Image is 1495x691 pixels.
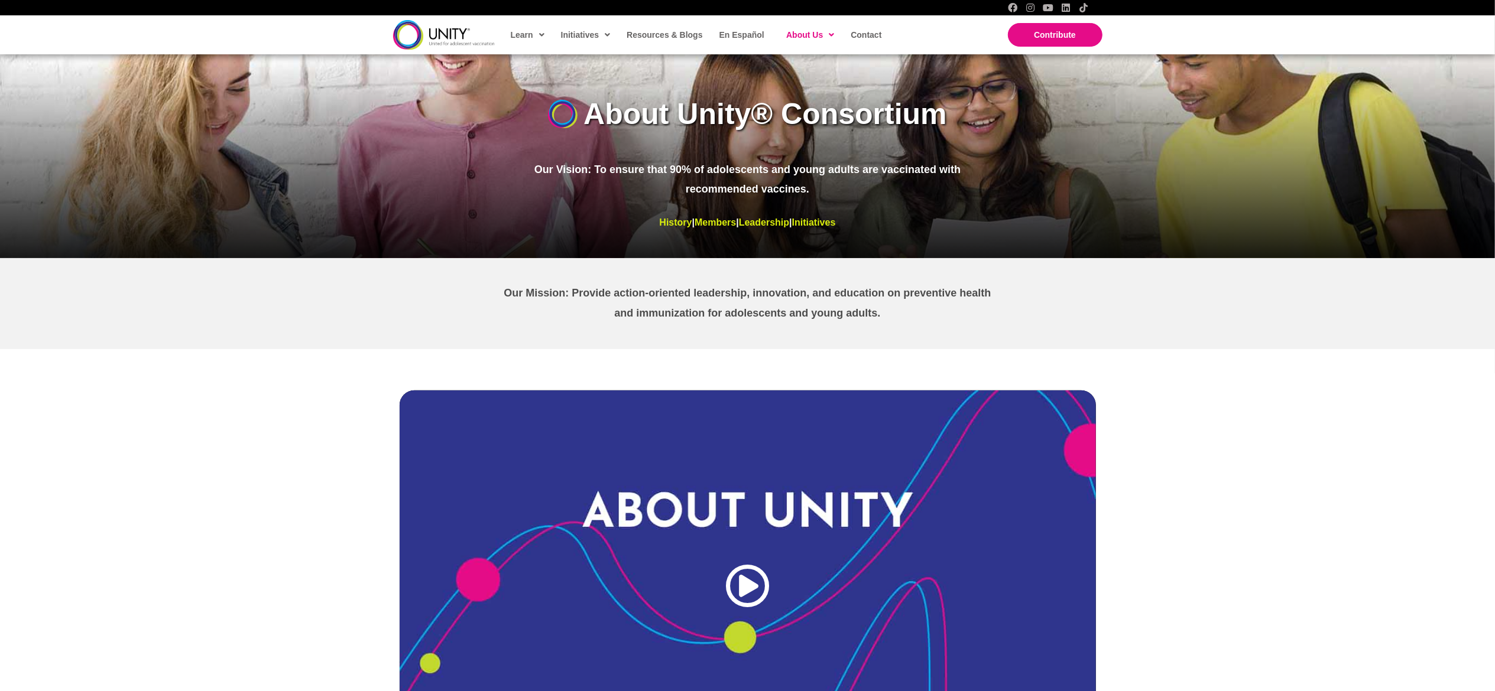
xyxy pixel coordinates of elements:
a: Initiatives [792,217,836,227]
a: Facebook [1008,3,1018,12]
p: | | | [525,214,971,232]
span: About Us [786,26,834,44]
a: Members [695,217,736,227]
a: Contact [845,21,886,48]
a: Contribute [1008,23,1102,47]
span: Contribute [1034,30,1076,40]
a: YouTube [1044,3,1053,12]
p: Our Vision: To ensure that 90% of adolescents and young adults are vaccinated with recommended va... [525,160,971,200]
a: Instagram [1026,3,1036,12]
h1: About Unity® Consortium [583,93,947,135]
span: Resources & Blogs [627,30,702,40]
a: Leadership [739,217,789,227]
a: En Español [714,21,769,48]
a: TikTok [1079,3,1089,12]
p: Our Mission: Provide action-oriented leadership, innovation, and education on preventive health a... [497,283,998,323]
span: Learn [511,26,544,44]
span: En Español [719,30,764,40]
img: UnityIcon-new [548,100,578,128]
img: unity-logo-dark [393,20,495,49]
span: Contact [851,30,881,40]
a: About Us [780,21,839,48]
a: History [660,217,692,227]
a: Resources & Blogs [621,21,707,48]
span: Initiatives [561,26,611,44]
a: LinkedIn [1062,3,1071,12]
